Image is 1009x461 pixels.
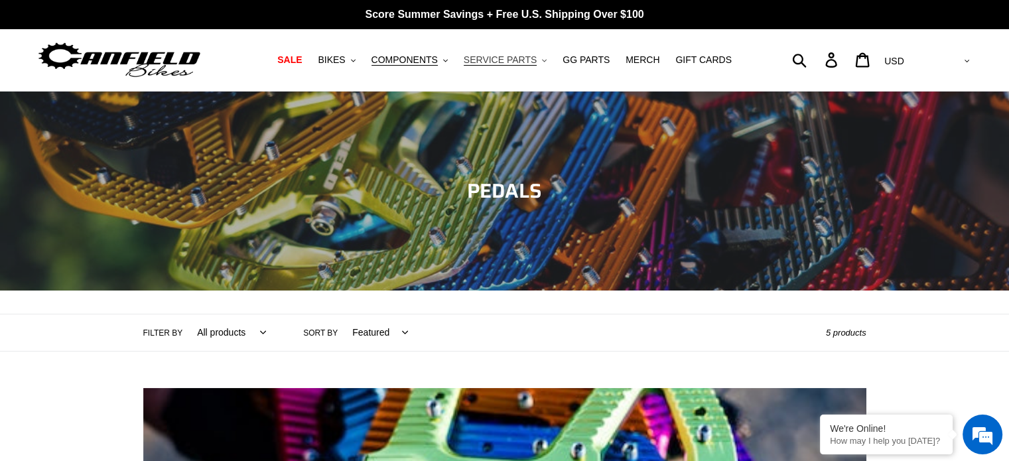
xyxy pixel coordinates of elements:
button: SERVICE PARTS [457,51,553,69]
img: Canfield Bikes [36,39,202,81]
a: GG PARTS [556,51,616,69]
span: SALE [277,54,302,66]
button: BIKES [311,51,362,69]
span: PEDALS [467,175,542,206]
span: GIFT CARDS [675,54,732,66]
div: We're Online! [830,423,943,434]
span: MERCH [626,54,659,66]
span: GG PARTS [563,54,610,66]
button: COMPONENTS [365,51,454,69]
a: MERCH [619,51,666,69]
input: Search [799,45,833,74]
label: Filter by [143,327,183,339]
label: Sort by [303,327,338,339]
span: 5 products [826,328,866,338]
span: COMPONENTS [371,54,438,66]
a: GIFT CARDS [669,51,738,69]
p: How may I help you today? [830,436,943,446]
a: SALE [271,51,308,69]
span: SERVICE PARTS [464,54,537,66]
span: BIKES [318,54,345,66]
